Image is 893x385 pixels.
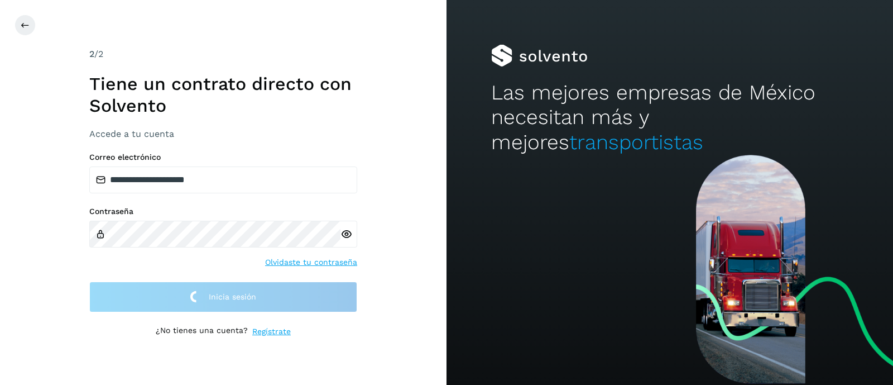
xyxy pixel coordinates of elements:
[569,130,703,154] span: transportistas
[89,47,357,61] div: /2
[89,207,357,216] label: Contraseña
[252,326,291,338] a: Regístrate
[89,282,357,312] button: Inicia sesión
[209,293,256,301] span: Inicia sesión
[89,49,94,59] span: 2
[491,80,848,155] h2: Las mejores empresas de México necesitan más y mejores
[89,153,357,162] label: Correo electrónico
[89,73,357,116] h1: Tiene un contrato directo con Solvento
[265,256,357,268] a: Olvidaste tu contraseña
[89,129,357,139] h3: Accede a tu cuenta
[156,326,248,338] p: ¿No tienes una cuenta?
